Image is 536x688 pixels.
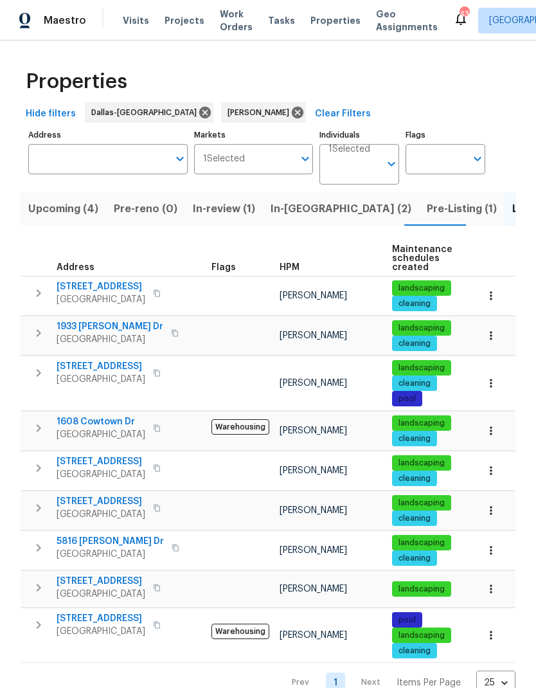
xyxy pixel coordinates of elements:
span: landscaping [393,584,450,595]
span: Clear Filters [315,106,371,122]
span: landscaping [393,538,450,548]
span: Dallas-[GEOGRAPHIC_DATA] [91,106,202,119]
span: [PERSON_NAME] [280,379,347,388]
label: Flags [406,131,485,139]
span: 5816 [PERSON_NAME] Dr [57,535,164,548]
span: landscaping [393,283,450,294]
span: cleaning [393,513,436,524]
span: Address [57,263,94,272]
span: Tasks [268,16,295,25]
button: Clear Filters [310,102,376,126]
button: Hide filters [21,102,81,126]
span: [GEOGRAPHIC_DATA] [57,428,145,441]
span: [GEOGRAPHIC_DATA] [57,508,145,521]
span: cleaning [393,378,436,389]
span: [STREET_ADDRESS] [57,495,145,508]
span: [STREET_ADDRESS] [57,280,145,293]
div: 43 [460,8,469,21]
span: [GEOGRAPHIC_DATA] [57,373,145,386]
span: 1608 Cowtown Dr [57,415,145,428]
span: In-review (1) [193,200,255,218]
button: Open [382,155,400,173]
span: [PERSON_NAME] [280,291,347,300]
span: [GEOGRAPHIC_DATA] [57,588,145,601]
span: Flags [211,263,236,272]
span: 1933 [PERSON_NAME] Dr [57,320,163,333]
label: Individuals [319,131,399,139]
span: landscaping [393,630,450,641]
span: [GEOGRAPHIC_DATA] [57,548,164,561]
span: Warehousing [211,624,269,639]
span: Visits [123,14,149,27]
div: Dallas-[GEOGRAPHIC_DATA] [85,102,213,123]
button: Open [171,150,189,168]
span: 1 Selected [328,144,370,155]
span: [STREET_ADDRESS] [57,575,145,588]
span: [STREET_ADDRESS] [57,612,145,625]
span: landscaping [393,363,450,374]
span: landscaping [393,458,450,469]
span: [STREET_ADDRESS] [57,360,145,373]
span: [GEOGRAPHIC_DATA] [57,293,145,306]
span: [PERSON_NAME] [228,106,294,119]
span: cleaning [393,553,436,564]
button: Open [296,150,314,168]
span: [PERSON_NAME] [280,331,347,340]
label: Markets [194,131,314,139]
span: HPM [280,263,299,272]
span: cleaning [393,433,436,444]
span: Pre-Listing (1) [427,200,497,218]
span: [PERSON_NAME] [280,546,347,555]
span: [PERSON_NAME] [280,426,347,435]
span: cleaning [393,473,436,484]
span: Pre-reno (0) [114,200,177,218]
span: [PERSON_NAME] [280,584,347,593]
span: Geo Assignments [376,8,438,33]
span: [GEOGRAPHIC_DATA] [57,468,145,481]
span: landscaping [393,418,450,429]
span: Warehousing [211,419,269,435]
span: [PERSON_NAME] [280,466,347,475]
span: [GEOGRAPHIC_DATA] [57,333,163,346]
span: Hide filters [26,106,76,122]
span: cleaning [393,298,436,309]
span: [STREET_ADDRESS] [57,455,145,468]
span: 1 Selected [203,154,245,165]
span: [GEOGRAPHIC_DATA] [57,625,145,638]
span: Maestro [44,14,86,27]
span: Upcoming (4) [28,200,98,218]
span: [PERSON_NAME] [280,631,347,640]
span: landscaping [393,498,450,509]
button: Open [469,150,487,168]
span: Work Orders [220,8,253,33]
span: landscaping [393,323,450,334]
span: cleaning [393,646,436,656]
span: Properties [26,75,127,88]
label: Address [28,131,188,139]
span: Properties [310,14,361,27]
span: In-[GEOGRAPHIC_DATA] (2) [271,200,411,218]
div: [PERSON_NAME] [221,102,306,123]
span: cleaning [393,338,436,349]
span: pool [393,394,421,404]
span: pool [393,615,421,626]
span: Maintenance schedules created [392,245,452,272]
span: Projects [165,14,204,27]
span: [PERSON_NAME] [280,506,347,515]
